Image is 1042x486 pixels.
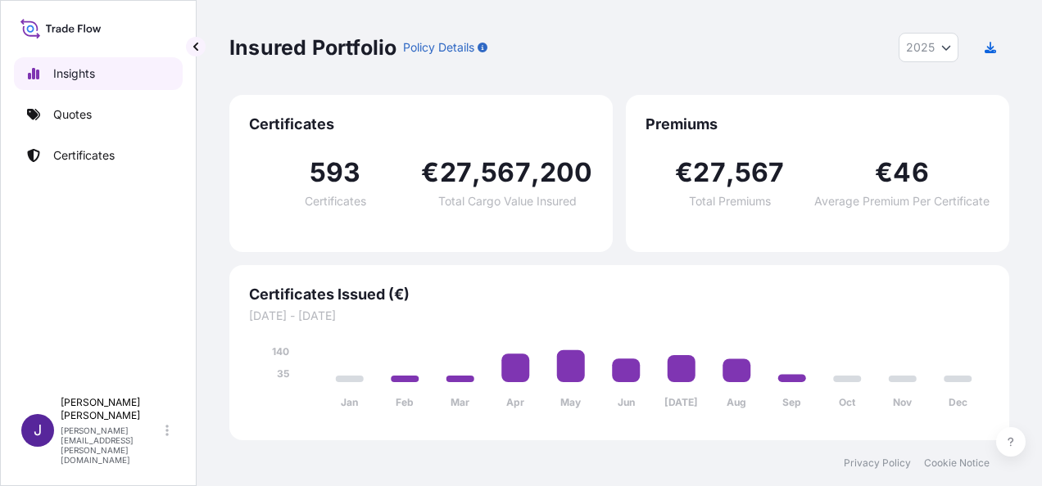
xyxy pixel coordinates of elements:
[472,160,481,186] span: ,
[906,39,935,56] span: 2025
[949,396,967,408] tspan: Dec
[875,160,893,186] span: €
[341,396,358,408] tspan: Jan
[693,160,725,186] span: 27
[618,396,635,408] tspan: Jun
[646,115,990,134] span: Premiums
[899,33,958,62] button: Year Selector
[249,285,990,304] span: Certificates Issued (€)
[305,196,366,207] span: Certificates
[53,65,95,82] p: Insights
[249,308,990,324] span: [DATE] - [DATE]
[839,396,856,408] tspan: Oct
[506,396,524,408] tspan: Apr
[440,160,472,186] span: 27
[664,396,698,408] tspan: [DATE]
[689,196,771,207] span: Total Premiums
[924,457,990,470] a: Cookie Notice
[14,139,183,172] a: Certificates
[735,160,785,186] span: 567
[727,396,746,408] tspan: Aug
[14,57,183,90] a: Insights
[814,196,990,207] span: Average Premium Per Certificate
[61,425,162,465] p: [PERSON_NAME][EMAIL_ADDRESS][PERSON_NAME][DOMAIN_NAME]
[481,160,531,186] span: 567
[277,367,289,380] tspan: 35
[675,160,693,186] span: €
[272,345,289,358] tspan: 140
[438,196,577,207] span: Total Cargo Value Insured
[421,160,439,186] span: €
[14,98,183,131] a: Quotes
[396,396,414,408] tspan: Feb
[844,457,911,470] a: Privacy Policy
[53,106,92,123] p: Quotes
[893,160,928,186] span: 46
[310,160,361,186] span: 593
[53,147,115,164] p: Certificates
[782,396,801,408] tspan: Sep
[540,160,593,186] span: 200
[61,396,162,422] p: [PERSON_NAME] [PERSON_NAME]
[560,396,582,408] tspan: May
[249,115,593,134] span: Certificates
[34,422,42,439] span: J
[403,39,474,56] p: Policy Details
[229,34,396,61] p: Insured Portfolio
[893,396,913,408] tspan: Nov
[531,160,540,186] span: ,
[451,396,469,408] tspan: Mar
[726,160,735,186] span: ,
